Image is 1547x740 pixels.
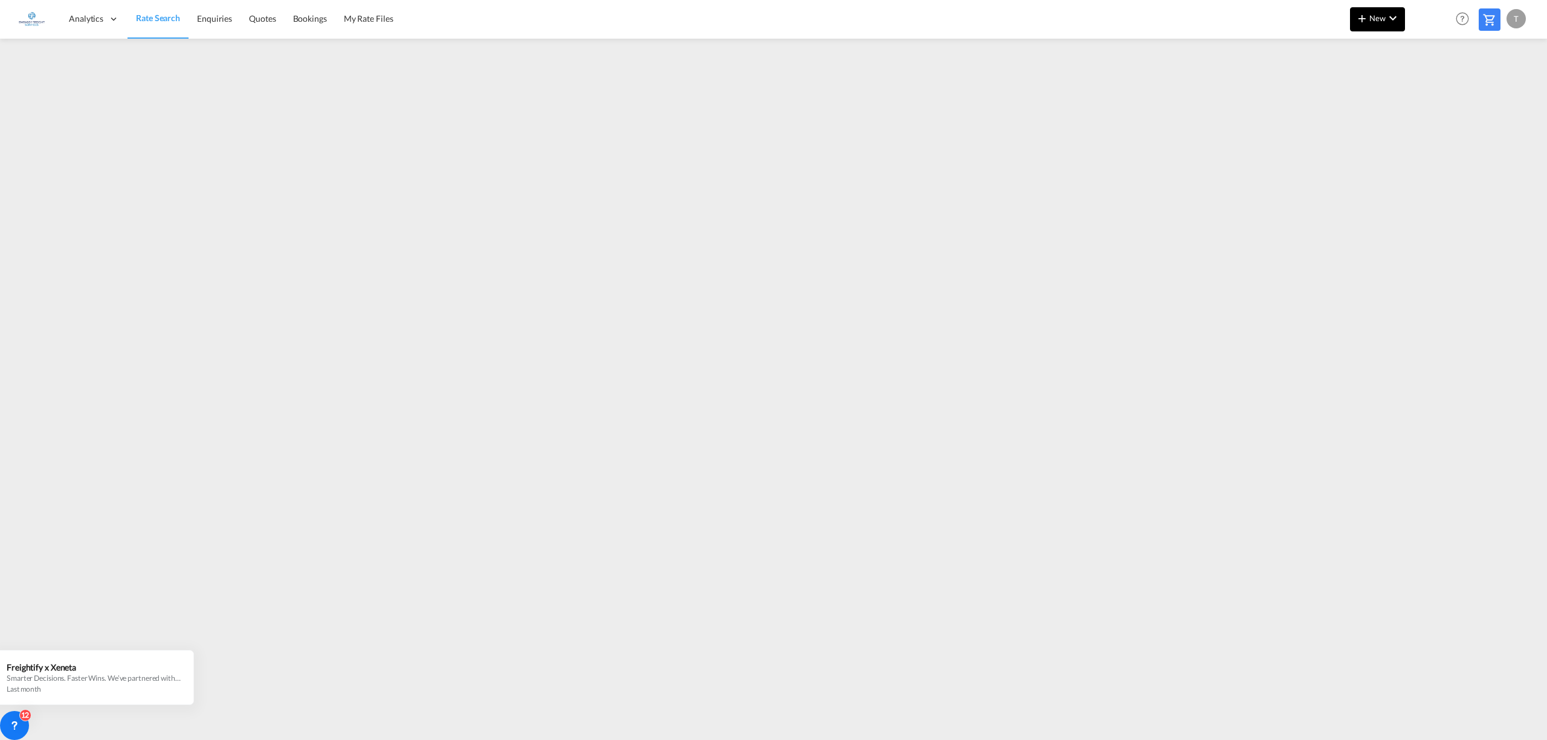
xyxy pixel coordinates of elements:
[344,13,393,24] span: My Rate Files
[1355,13,1400,23] span: New
[18,5,45,33] img: 6a2c35f0b7c411ef99d84d375d6e7407.jpg
[1452,8,1473,29] span: Help
[1452,8,1479,30] div: Help
[197,13,232,24] span: Enquiries
[136,13,180,23] span: Rate Search
[1355,11,1369,25] md-icon: icon-plus 400-fg
[293,13,327,24] span: Bookings
[69,13,103,25] span: Analytics
[1507,9,1526,28] div: T
[1350,7,1405,31] button: icon-plus 400-fgNewicon-chevron-down
[1386,11,1400,25] md-icon: icon-chevron-down
[249,13,276,24] span: Quotes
